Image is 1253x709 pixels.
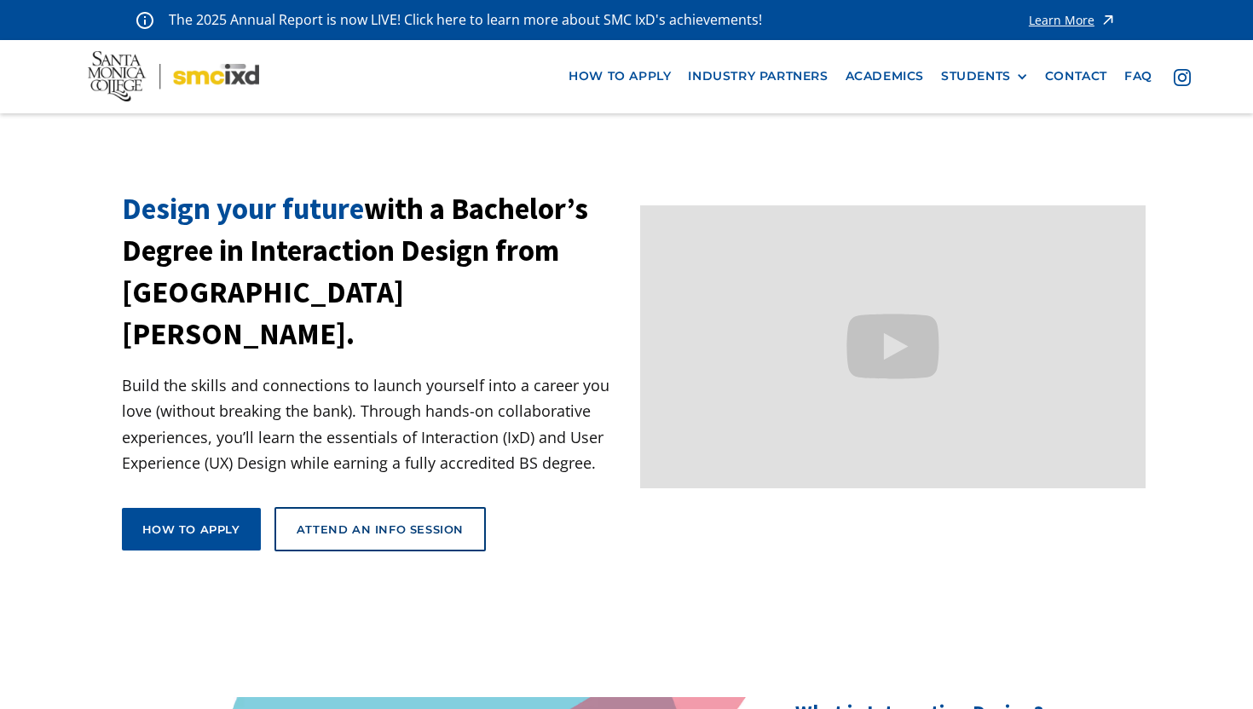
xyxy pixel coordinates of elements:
[122,508,261,550] a: How to apply
[941,69,1028,84] div: STUDENTS
[837,61,933,92] a: Academics
[122,188,627,355] h1: with a Bachelor’s Degree in Interaction Design from [GEOGRAPHIC_DATA][PERSON_NAME].
[169,9,764,32] p: The 2025 Annual Report is now LIVE! Click here to learn more about SMC IxD's achievements!
[274,507,486,551] a: Attend an Info Session
[1029,14,1094,26] div: Learn More
[1116,61,1161,92] a: faq
[640,205,1146,489] iframe: Design your future with a Bachelor's Degree in Interaction Design from Santa Monica College
[88,51,259,101] img: Santa Monica College - SMC IxD logo
[122,372,627,476] p: Build the skills and connections to launch yourself into a career you love (without breaking the ...
[122,190,364,228] span: Design your future
[941,69,1011,84] div: STUDENTS
[1029,9,1117,32] a: Learn More
[1174,69,1191,86] img: icon - instagram
[679,61,836,92] a: industry partners
[136,11,153,29] img: icon - information - alert
[560,61,679,92] a: how to apply
[1100,9,1117,32] img: icon - arrow - alert
[1036,61,1116,92] a: contact
[142,522,240,537] div: How to apply
[297,522,464,537] div: Attend an Info Session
